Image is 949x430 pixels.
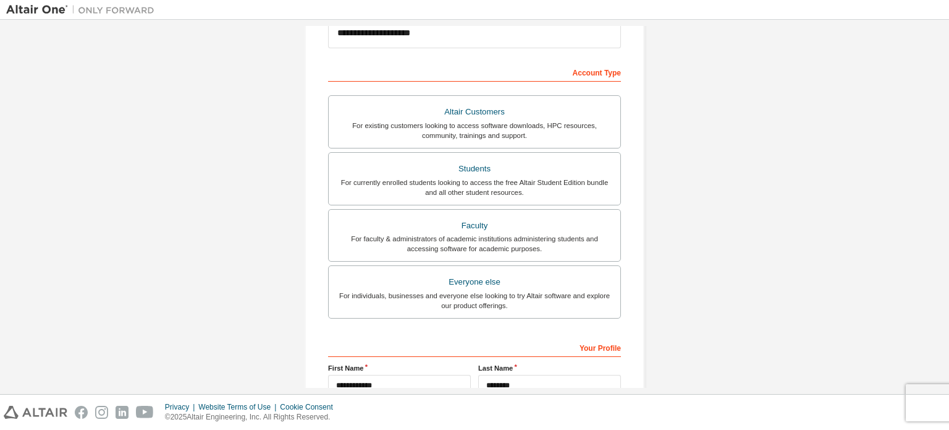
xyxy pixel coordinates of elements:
[336,121,613,140] div: For existing customers looking to access software downloads, HPC resources, community, trainings ...
[136,406,154,419] img: youtube.svg
[478,363,621,373] label: Last Name
[75,406,88,419] img: facebook.svg
[328,363,471,373] label: First Name
[165,402,198,412] div: Privacy
[6,4,161,16] img: Altair One
[280,402,340,412] div: Cookie Consent
[336,160,613,178] div: Students
[165,412,340,423] p: © 2025 Altair Engineering, Inc. All Rights Reserved.
[95,406,108,419] img: instagram.svg
[336,103,613,121] div: Altair Customers
[336,217,613,234] div: Faculty
[116,406,129,419] img: linkedin.svg
[328,337,621,357] div: Your Profile
[336,234,613,254] div: For faculty & administrators of academic institutions administering students and accessing softwa...
[4,406,67,419] img: altair_logo.svg
[328,62,621,82] div: Account Type
[336,178,613,197] div: For currently enrolled students looking to access the free Altair Student Edition bundle and all ...
[198,402,280,412] div: Website Terms of Use
[336,273,613,291] div: Everyone else
[336,291,613,311] div: For individuals, businesses and everyone else looking to try Altair software and explore our prod...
